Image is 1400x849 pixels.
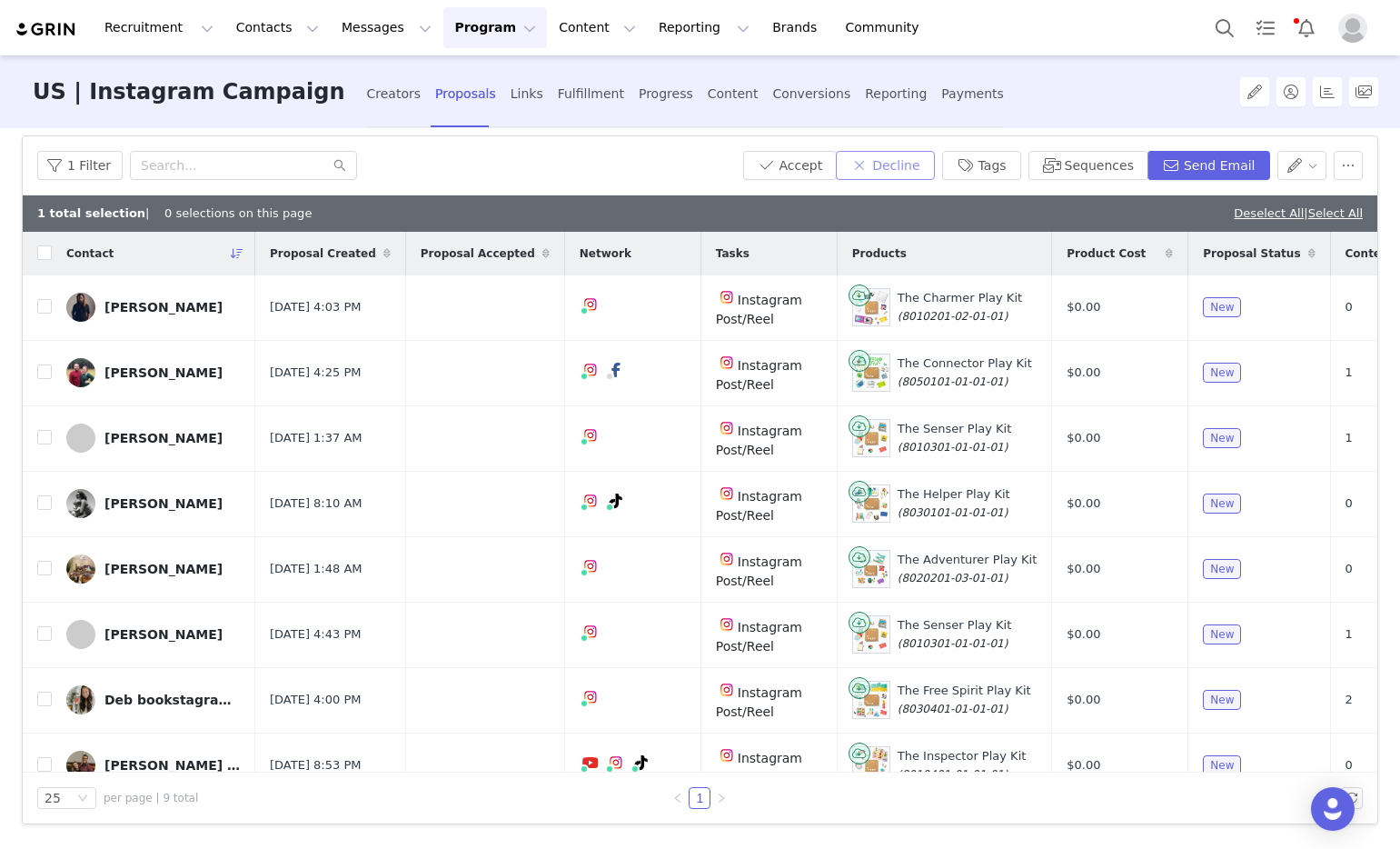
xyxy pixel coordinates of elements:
img: 4d680feb-2f08-4b49-ba6b-7564fd781c0e.jpg [66,293,95,322]
span: $0.00 [1067,429,1100,447]
span: $0.00 [1067,364,1100,382]
span: per page | 9 total [104,790,198,806]
a: [PERSON_NAME] [66,358,241,387]
img: instagram.svg [583,624,598,639]
div: Progress [639,70,693,118]
img: instagram.svg [720,421,734,435]
i: icon: search [333,159,346,172]
span: (8030101-01-01-01) [898,506,1008,519]
span: Proposal Created [270,245,376,262]
img: Kit-4_TheInspector-Flatlay_v2.png [853,747,889,784]
div: The Inspector Play Kit [898,747,1027,783]
span: [DATE] 4:03 PM [270,298,361,316]
span: Tasks [716,245,750,262]
div: [PERSON_NAME] [104,627,223,642]
a: [PERSON_NAME] and [PERSON_NAME] [66,751,241,780]
a: [PERSON_NAME] [66,293,241,322]
span: [DATE] 4:00 PM [270,691,361,709]
span: Proposal Accepted [421,245,535,262]
i: icon: down [77,793,88,805]
span: $0.00 [1067,756,1100,774]
a: Select All [1308,206,1363,220]
span: $0.00 [1067,560,1100,578]
img: instagram.svg [609,755,623,770]
span: Instagram Post/Reel [716,489,802,523]
img: Kit11_TheHelper-Flatlay_white_png_1ce834fd-da71-4225-90a8-8e414a9cadc2.png [853,485,889,522]
img: b817e790-5cdd-48e4-9674-838c370275cd.jpg [66,751,95,780]
img: grin logo [15,21,78,38]
div: [PERSON_NAME] [104,365,223,380]
span: New [1203,690,1241,710]
div: The Senser Play Kit [898,616,1012,652]
button: Reporting [648,7,760,48]
span: Proposal Status [1203,245,1300,262]
h3: US | Instagram Campaign [33,55,344,129]
img: instagram.svg [720,683,734,697]
span: (8010401-01-01-01) [898,768,1008,781]
button: Program [443,7,547,48]
img: Kit-19_Connector_Flatlay_v4.png [853,355,889,391]
div: | 0 selections on this page [37,205,312,223]
img: instagram.svg [720,486,734,501]
img: Kit-2_TheCharmer-Flatlay_web_1.png [853,289,889,325]
li: Previous Page [667,787,689,809]
div: The Charmer Play Kit [898,289,1022,325]
span: Network [580,245,631,262]
span: (8010301-01-01-01) [898,637,1008,650]
span: (8020201-03-01-01) [898,572,1008,584]
div: Reporting [865,70,927,118]
span: [DATE] 4:43 PM [270,625,361,644]
div: Fulfillment [558,70,624,118]
li: Next Page [710,787,732,809]
a: 1 [690,788,710,808]
span: Products [852,245,907,262]
img: 95bbab88-8279-4c28-8c13-5bfd496d6958--s.jpg [66,685,95,714]
div: Open Intercom Messenger [1311,787,1355,831]
span: (8050101-01-01-01) [898,375,1008,388]
span: New [1203,297,1241,317]
span: (8010201-02-01-01) [898,310,1008,323]
button: Send Email [1147,151,1270,180]
span: New [1203,755,1241,775]
img: af02e59e-4a03-4a16-826f-b79bfc64b746.jpg [66,489,95,518]
a: Brands [761,7,833,48]
img: instagram.svg [583,559,598,574]
span: [DATE] 1:37 AM [270,429,362,447]
div: [PERSON_NAME] [104,496,223,511]
div: Proposals [435,70,496,118]
span: [DATE] 1:48 AM [270,560,362,578]
span: $0.00 [1067,691,1100,709]
span: [DATE] 8:53 PM [270,756,361,774]
span: Instagram Post/Reel [716,685,802,719]
button: Search [1205,7,1245,48]
img: instagram.svg [583,363,598,377]
span: Instagram Post/Reel [716,358,802,392]
span: Instagram Post/Reel [716,751,802,784]
div: Links [511,70,543,118]
img: instagram.svg [720,748,734,763]
img: Kit-14_TheFreeSpirit-Flatlay_v2.20230412200913305_web.png [853,682,889,718]
a: Deb bookstagram✨ [66,685,241,714]
span: Contact [66,245,114,262]
button: Contacts [225,7,330,48]
a: [PERSON_NAME] [66,620,241,649]
span: $0.00 [1067,625,1100,644]
div: [PERSON_NAME] [104,300,223,315]
button: Messages [331,7,442,48]
span: $0.00 [1067,494,1100,513]
a: [PERSON_NAME] [66,489,241,518]
a: Tasks [1246,7,1286,48]
span: [DATE] 8:10 AM [270,494,362,513]
i: icon: left [672,793,683,804]
button: Decline [836,151,934,180]
img: instagram.svg [583,428,598,443]
span: New [1203,363,1241,383]
input: Search... [130,151,357,180]
b: 1 total selection [37,206,145,220]
div: [PERSON_NAME] [104,431,223,445]
div: The Senser Play Kit [898,420,1012,455]
span: New [1203,428,1241,448]
img: placeholder-profile.jpg [1338,14,1367,43]
button: Accept [743,151,838,180]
